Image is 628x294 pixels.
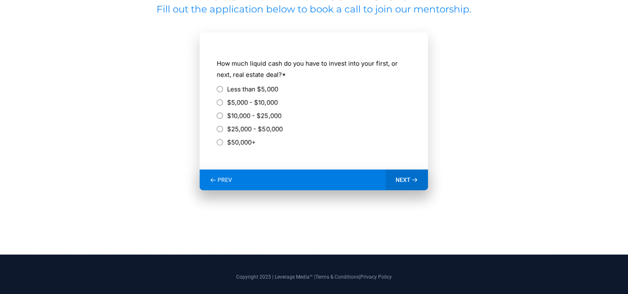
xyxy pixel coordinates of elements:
[227,83,278,95] label: Less than $5,000
[227,97,277,108] label: $5,000 - $10,000
[227,110,281,121] label: $10,000 - $25,000
[217,176,232,184] span: PREV
[315,274,359,280] a: Terms & Conditions
[217,58,411,80] label: How much liquid cash do you have to invest into your first, or next, real estate deal?
[360,274,392,280] a: Privacy Policy
[396,176,411,184] span: NEXT
[227,137,256,148] label: $50,000+
[80,273,549,281] p: Copyright 2025 | Leverage Media™ | |
[154,3,475,16] h2: Fill out the application below to book a call to join our mentorship.
[227,123,282,135] label: $25,000 - $50,000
